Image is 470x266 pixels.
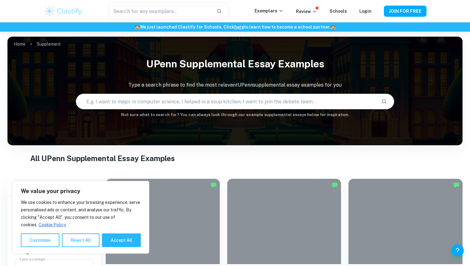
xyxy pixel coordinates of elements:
[30,153,440,164] h1: All UPenn Supplemental Essay Examples
[19,256,45,262] label: Type a college
[234,25,244,29] a: here
[332,182,338,188] img: Marked
[1,24,469,30] h6: We just launched Clastify for Schools. Click to learn how to become a school partner.
[62,233,99,247] button: Reject All
[255,7,283,14] p: Exemplars
[109,2,211,20] input: Search for any exemplars...
[451,244,464,257] button: Help and Feedback
[7,81,463,89] p: Type a search phrase to find the most relevant UPenn supplemental essay examples for you
[384,6,426,17] button: JOIN FOR FREE
[14,40,25,48] a: Home
[44,5,83,17] img: Clastify logo
[37,41,61,47] p: Supplement
[210,182,217,188] img: Marked
[135,25,140,29] span: 🏫
[102,233,141,247] button: Accept All
[38,222,66,228] a: Cookie Policy
[21,199,141,228] p: We use cookies to enhance your browsing experience, serve personalised ads or content, and analys...
[7,179,101,196] h6: Filter exemplars
[453,182,459,188] img: Marked
[21,233,59,247] button: Customise
[359,9,371,14] a: Login
[296,8,317,15] p: Review
[12,181,149,254] div: We value your privacy
[76,93,377,110] input: E.g. I want to major in computer science, I helped in a soup kitchen, I want to join the debate t...
[7,54,463,74] h1: UPenn Supplemental Essay Examples
[329,9,347,14] a: Schools
[379,96,389,107] button: Search
[21,187,141,195] p: We value your privacy
[7,112,463,118] h6: Not sure what to search for? You can always look through our example supplemental essays below fo...
[330,25,336,29] span: 🏫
